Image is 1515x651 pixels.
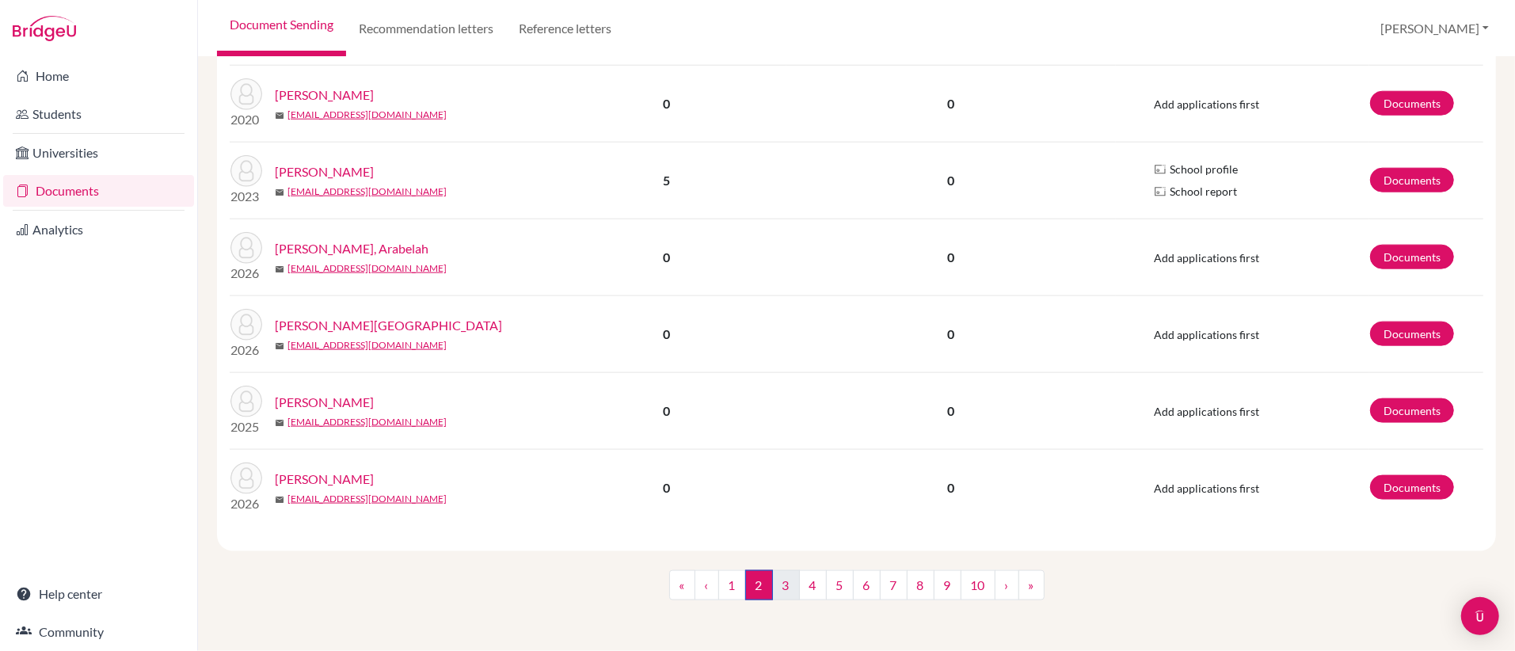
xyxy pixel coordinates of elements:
img: Parchments logo [1154,185,1167,198]
span: mail [275,418,284,428]
img: Amrich, Taylor [230,78,262,110]
a: 5 [826,570,854,600]
p: 0 [787,248,1115,267]
a: 9 [934,570,961,600]
p: 2026 [230,341,262,360]
p: 2020 [230,110,262,129]
img: Andrade, Kody [230,463,262,494]
a: Documents [1370,322,1454,346]
a: 7 [880,570,908,600]
a: Help center [3,578,194,610]
img: Anderson, Arabelah [230,232,262,264]
a: [EMAIL_ADDRESS][DOMAIN_NAME] [287,261,447,276]
span: Add applications first [1154,482,1259,495]
a: Universities [3,137,194,169]
span: mail [275,495,284,504]
p: 0 [787,94,1115,113]
a: 3 [772,570,800,600]
a: [PERSON_NAME] [275,393,374,412]
a: Documents [1370,245,1454,269]
a: [PERSON_NAME] [275,86,374,105]
b: 5 [663,173,670,188]
a: Documents [1370,168,1454,192]
a: 6 [853,570,881,600]
a: 1 [718,570,746,600]
span: Add applications first [1154,97,1259,111]
a: [PERSON_NAME] [275,162,374,181]
a: [EMAIL_ADDRESS][DOMAIN_NAME] [287,492,447,506]
p: 2026 [230,264,262,283]
p: 2025 [230,417,262,436]
a: [PERSON_NAME][GEOGRAPHIC_DATA] [275,316,502,335]
a: 10 [961,570,995,600]
a: 8 [907,570,935,600]
a: Documents [1370,475,1454,500]
span: mail [275,111,284,120]
span: Add applications first [1154,328,1259,341]
span: 2 [745,570,773,600]
a: Home [3,60,194,92]
a: [EMAIL_ADDRESS][DOMAIN_NAME] [287,108,447,122]
span: Add applications first [1154,251,1259,265]
span: School report [1170,183,1237,200]
b: 0 [663,480,670,495]
a: Documents [3,175,194,207]
a: ‹ [695,570,719,600]
span: Add applications first [1154,405,1259,418]
b: 0 [663,403,670,418]
span: mail [275,341,284,351]
p: 0 [787,325,1115,344]
a: 4 [799,570,827,600]
img: Andrade, Isaiah Angel [230,386,262,417]
span: mail [275,188,284,197]
img: Anderson, Sydney [230,309,262,341]
img: Anderson, Christian Michael [230,155,262,187]
b: 0 [663,249,670,265]
div: Open Intercom Messenger [1461,597,1499,635]
a: [PERSON_NAME], Arabelah [275,239,428,258]
a: » [1018,570,1045,600]
span: School profile [1170,161,1238,177]
a: [PERSON_NAME] [275,470,374,489]
button: [PERSON_NAME] [1373,13,1496,44]
a: Analytics [3,214,194,246]
a: Community [3,616,194,648]
a: [EMAIL_ADDRESS][DOMAIN_NAME] [287,338,447,352]
span: mail [275,265,284,274]
p: 0 [787,402,1115,421]
b: 0 [663,326,670,341]
a: › [995,570,1019,600]
a: [EMAIL_ADDRESS][DOMAIN_NAME] [287,415,447,429]
img: Bridge-U [13,16,76,41]
img: Parchments logo [1154,163,1167,176]
a: « [669,570,695,600]
a: [EMAIL_ADDRESS][DOMAIN_NAME] [287,185,447,199]
nav: ... [669,570,1045,613]
a: Documents [1370,91,1454,116]
a: Students [3,98,194,130]
a: Documents [1370,398,1454,423]
p: 2026 [230,494,262,513]
p: 0 [787,478,1115,497]
b: 0 [663,96,670,111]
p: 0 [787,171,1115,190]
p: 2023 [230,187,262,206]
